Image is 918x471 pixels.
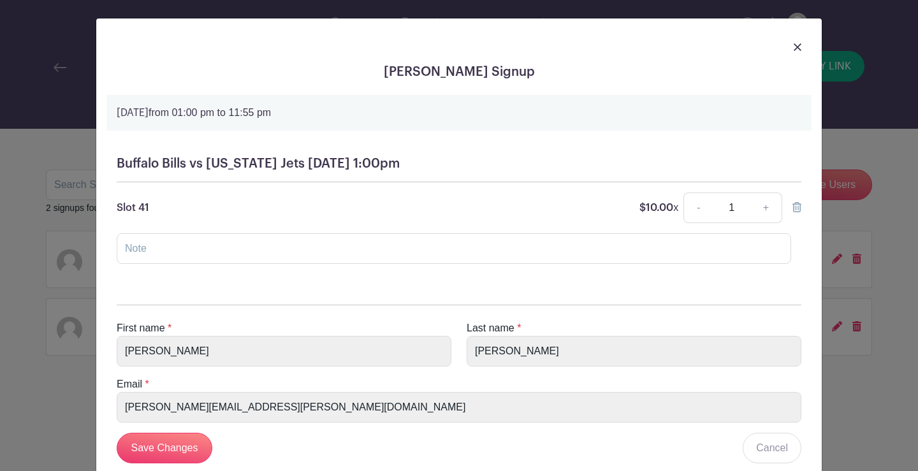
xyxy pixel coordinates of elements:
a: + [750,192,782,223]
p: Slot 41 [117,200,149,215]
label: Email [117,377,142,392]
h5: Buffalo Bills vs [US_STATE] Jets [DATE] 1:00pm [117,156,801,171]
input: Note [117,233,791,264]
a: - [683,192,713,223]
strong: [DATE] [117,108,149,118]
label: Last name [467,321,514,336]
p: $10.00 [639,200,678,215]
input: Save Changes [117,433,212,463]
h5: [PERSON_NAME] Signup [106,64,812,80]
a: Cancel [743,433,801,463]
span: x [673,202,678,213]
img: close_button-5f87c8562297e5c2d7936805f587ecaba9071eb48480494691a3f1689db116b3.svg [794,43,801,51]
label: First name [117,321,165,336]
p: from 01:00 pm to 11:55 pm [117,105,801,120]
